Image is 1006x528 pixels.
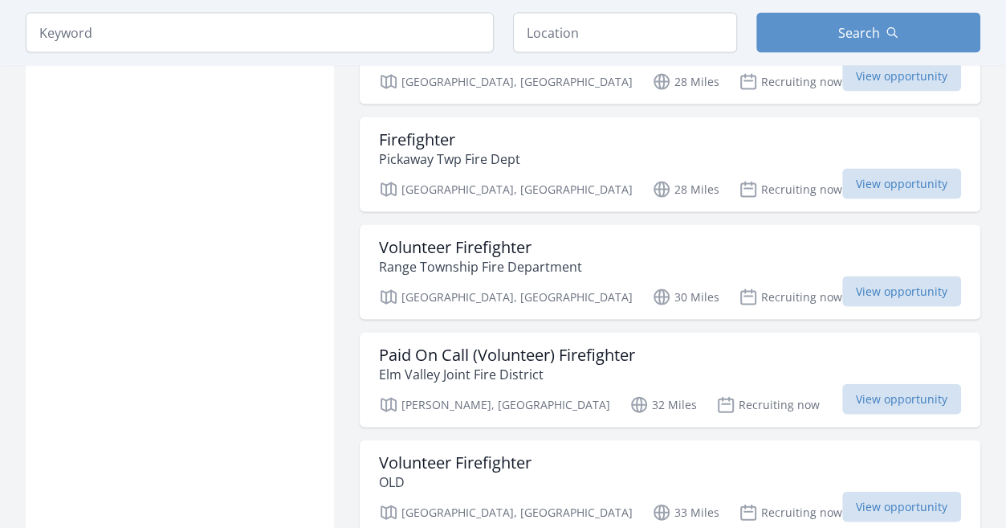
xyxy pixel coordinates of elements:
[652,503,719,522] p: 33 Miles
[379,288,633,307] p: [GEOGRAPHIC_DATA], [GEOGRAPHIC_DATA]
[842,169,961,199] span: View opportunity
[842,276,961,307] span: View opportunity
[629,395,697,415] p: 32 Miles
[26,13,494,53] input: Keyword
[379,503,633,522] p: [GEOGRAPHIC_DATA], [GEOGRAPHIC_DATA]
[739,180,842,199] p: Recruiting now
[360,333,980,428] a: Paid On Call (Volunteer) Firefighter Elm Valley Joint Fire District [PERSON_NAME], [GEOGRAPHIC_DA...
[652,288,719,307] p: 30 Miles
[379,365,635,384] p: Elm Valley Joint Fire District
[379,149,520,169] p: Pickaway Twp Fire Dept
[837,23,879,43] span: Search
[379,130,520,149] h3: Firefighter
[842,492,961,522] span: View opportunity
[360,225,980,320] a: Volunteer Firefighter Range Township Fire Department [GEOGRAPHIC_DATA], [GEOGRAPHIC_DATA] 30 Mile...
[842,384,961,415] span: View opportunity
[379,238,582,257] h3: Volunteer Firefighter
[739,288,842,307] p: Recruiting now
[842,61,961,92] span: View opportunity
[379,257,582,276] p: Range Township Fire Department
[379,453,532,473] h3: Volunteer Firefighter
[652,180,719,199] p: 28 Miles
[379,180,633,199] p: [GEOGRAPHIC_DATA], [GEOGRAPHIC_DATA]
[756,13,980,53] button: Search
[513,13,737,53] input: Location
[360,117,980,212] a: Firefighter Pickaway Twp Fire Dept [GEOGRAPHIC_DATA], [GEOGRAPHIC_DATA] 28 Miles Recruiting now V...
[379,72,633,92] p: [GEOGRAPHIC_DATA], [GEOGRAPHIC_DATA]
[379,395,610,415] p: [PERSON_NAME], [GEOGRAPHIC_DATA]
[739,503,842,522] p: Recruiting now
[739,72,842,92] p: Recruiting now
[379,473,532,492] p: OLD
[716,395,820,415] p: Recruiting now
[652,72,719,92] p: 28 Miles
[379,346,635,365] h3: Paid On Call (Volunteer) Firefighter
